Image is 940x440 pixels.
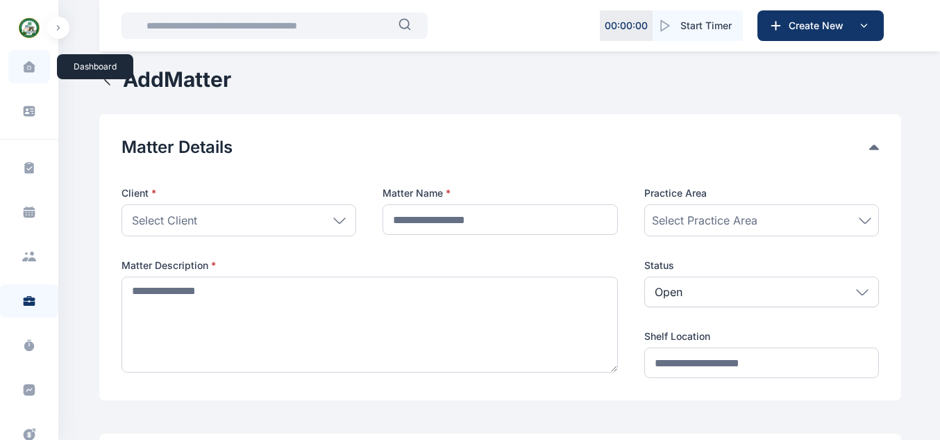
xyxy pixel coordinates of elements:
a: dashboard [8,50,50,83]
button: AddMatter [99,67,231,92]
p: Client [121,186,356,200]
h1: Add Matter [123,67,231,92]
label: Matter Description [121,259,618,272]
button: Start Timer [653,10,743,41]
label: Shelf Location [644,329,879,343]
span: Select Practice Area [652,212,757,229]
label: Matter Name [383,186,617,200]
button: Create New [757,10,884,41]
label: Status [644,259,879,272]
p: 00 : 00 : 00 [605,19,648,33]
span: Start Timer [680,19,732,33]
span: Select Client [132,212,197,229]
button: Matter Details [121,136,869,158]
p: Open [655,284,682,300]
span: Create New [783,19,855,33]
span: Practice Area [644,186,707,200]
div: Matter Details [121,136,879,158]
